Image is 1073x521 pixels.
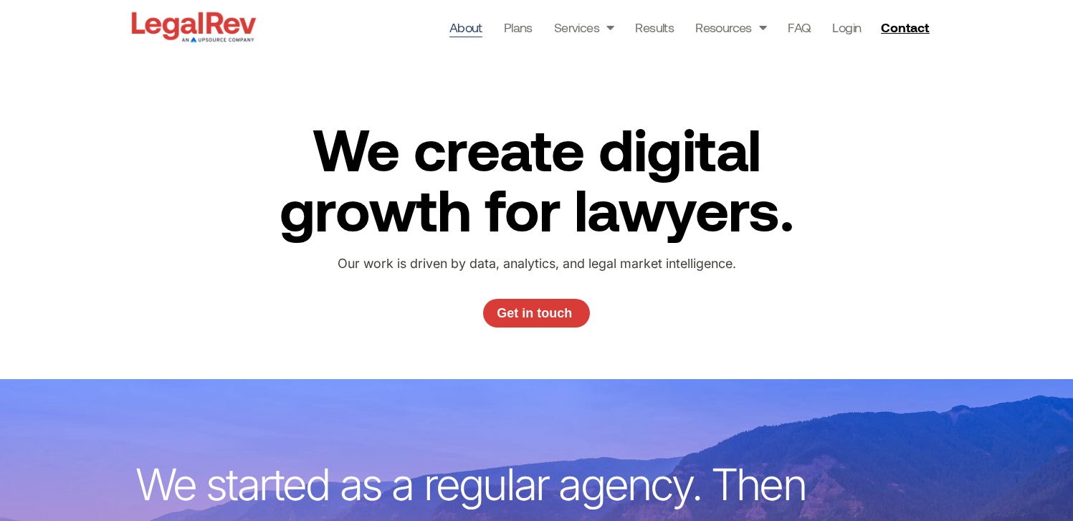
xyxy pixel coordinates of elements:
a: Get in touch [483,299,591,328]
a: Contact [875,16,938,39]
a: Services [554,17,614,37]
span: Get in touch [497,307,572,320]
span: Contact [881,21,929,34]
a: Login [832,17,861,37]
a: About [449,17,482,37]
a: Resources [695,17,766,37]
a: Results [635,17,674,37]
p: Our work is driven by data, analytics, and legal market intelligence. [300,253,773,274]
a: Plans [504,17,533,37]
h2: We create digital growth for lawyers. [251,118,823,239]
nav: Menu [449,17,862,37]
a: FAQ [788,17,811,37]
